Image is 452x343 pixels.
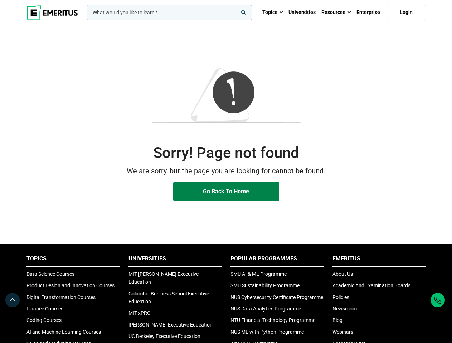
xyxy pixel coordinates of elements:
[332,317,342,323] a: Blog
[230,283,300,288] a: SMU Sustainability Programme
[87,5,252,20] input: woocommerce-product-search-field-0
[230,271,287,277] a: SMU AI & ML Programme
[128,333,200,339] a: UC Berkeley Executive Education
[230,329,304,335] a: NUS ML with Python Programme
[26,317,62,323] a: Coding Courses
[26,329,101,335] a: AI and Machine Learning Courses
[128,310,151,316] a: MIT xPRO
[230,306,301,312] a: NUS Data Analytics Programme
[332,306,357,312] a: Newsroom
[203,188,249,195] span: Go Back To Home
[387,5,426,20] a: Login
[128,291,209,304] a: Columbia Business School Executive Education
[152,68,301,123] img: 404-Image
[26,294,96,300] a: Digital Transformation Courses
[26,165,426,177] p: We are sorry, but the page you are looking for cannot be found.
[230,317,315,323] a: NTU Financial Technology Programme
[26,306,63,312] a: Finance Courses
[332,294,349,300] a: Policies
[128,271,199,285] a: MIT [PERSON_NAME] Executive Education
[26,271,74,277] a: Data Science Courses
[173,182,279,201] a: Go Back To Home
[128,322,213,328] a: [PERSON_NAME] Executive Education
[332,283,410,288] a: Academic And Examination Boards
[332,271,353,277] a: About Us
[26,283,115,288] a: Product Design and Innovation Courses
[332,329,353,335] a: Webinars
[230,294,323,300] a: NUS Cybersecurity Certificate Programme
[26,144,426,162] h2: Sorry! Page not found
